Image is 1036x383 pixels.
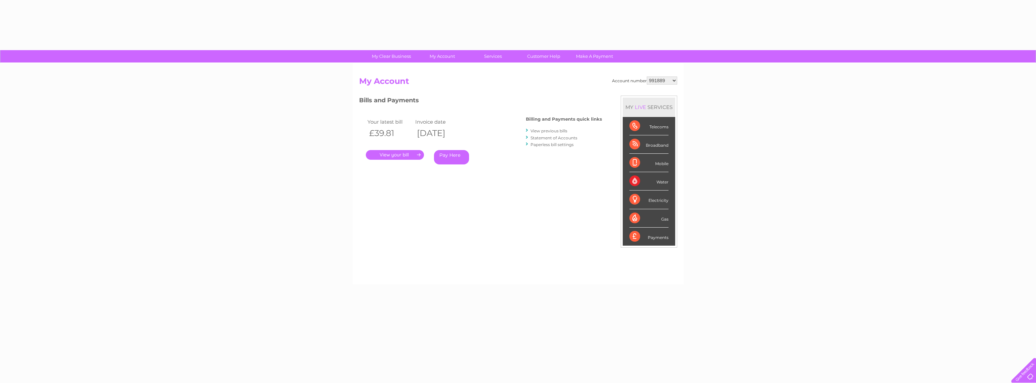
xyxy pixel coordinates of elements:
[465,50,521,62] a: Services
[516,50,571,62] a: Customer Help
[629,154,669,172] div: Mobile
[366,126,414,140] th: £39.81
[415,50,470,62] a: My Account
[531,142,574,147] a: Paperless bill settings
[359,77,677,89] h2: My Account
[366,150,424,160] a: .
[567,50,622,62] a: Make A Payment
[531,128,567,133] a: View previous bills
[629,172,669,190] div: Water
[629,209,669,228] div: Gas
[364,50,419,62] a: My Clear Business
[633,104,647,110] div: LIVE
[612,77,677,85] div: Account number
[531,135,577,140] a: Statement of Accounts
[414,117,462,126] td: Invoice date
[359,96,602,107] h3: Bills and Payments
[366,117,414,126] td: Your latest bill
[629,190,669,209] div: Electricity
[526,117,602,122] h4: Billing and Payments quick links
[629,228,669,246] div: Payments
[414,126,462,140] th: [DATE]
[434,150,469,164] a: Pay Here
[629,117,669,135] div: Telecoms
[629,135,669,154] div: Broadband
[623,98,675,117] div: MY SERVICES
